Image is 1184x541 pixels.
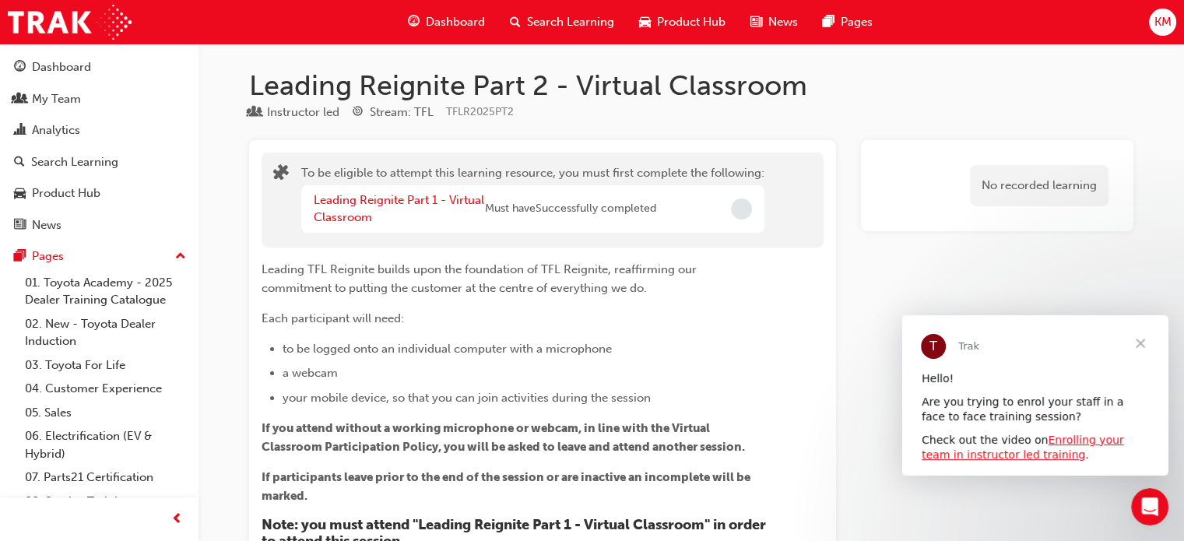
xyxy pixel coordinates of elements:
[902,315,1168,476] iframe: Intercom live chat message
[527,13,614,31] span: Search Learning
[32,248,64,265] div: Pages
[171,510,183,529] span: prev-icon
[6,116,192,145] a: Analytics
[19,271,192,312] a: 01. Toyota Academy - 2025 Dealer Training Catalogue
[19,353,192,378] a: 03. Toyota For Life
[370,104,434,121] div: Stream: TFL
[1149,9,1176,36] button: KM
[14,124,26,138] span: chart-icon
[6,211,192,240] a: News
[32,58,91,76] div: Dashboard
[6,50,192,242] button: DashboardMy TeamAnalyticsSearch LearningProduct HubNews
[273,166,289,184] span: puzzle-icon
[14,187,26,201] span: car-icon
[249,103,339,122] div: Type
[395,6,497,38] a: guage-iconDashboard
[841,13,873,31] span: Pages
[823,12,834,32] span: pages-icon
[731,198,752,220] span: Incomplete
[19,377,192,401] a: 04. Customer Experience
[31,153,118,171] div: Search Learning
[6,53,192,82] a: Dashboard
[970,165,1108,206] div: No recorded learning
[19,401,192,425] a: 05. Sales
[750,12,762,32] span: news-icon
[6,179,192,208] a: Product Hub
[810,6,885,38] a: pages-iconPages
[262,311,404,325] span: Each participant will need:
[19,465,192,490] a: 07. Parts21 Certification
[19,424,192,465] a: 06. Electrification (EV & Hybrid)
[301,164,764,236] div: To be eligible to attempt this learning resource, you must first complete the following:
[627,6,738,38] a: car-iconProduct Hub
[738,6,810,38] a: news-iconNews
[352,103,434,122] div: Stream
[6,85,192,114] a: My Team
[352,106,364,120] span: target-icon
[639,12,651,32] span: car-icon
[1154,13,1171,31] span: KM
[8,5,132,40] img: Trak
[283,366,338,380] span: a webcam
[19,490,192,514] a: 08. Service Training
[1131,488,1168,525] iframe: Intercom live chat
[426,13,485,31] span: Dashboard
[446,105,514,118] span: Learning resource code
[6,242,192,271] button: Pages
[497,6,627,38] a: search-iconSearch Learning
[768,13,798,31] span: News
[14,93,26,107] span: people-icon
[262,262,700,295] span: Leading TFL Reignite builds upon the foundation of TFL Reignite, reaffirming our commitment to pu...
[510,12,521,32] span: search-icon
[14,250,26,264] span: pages-icon
[485,200,656,218] span: Must have Successfully completed
[262,421,745,454] span: If you attend without a working microphone or webcam, in line with the Virtual Classroom Particip...
[14,156,25,170] span: search-icon
[249,106,261,120] span: learningResourceType_INSTRUCTOR_LED-icon
[314,193,484,225] a: Leading Reignite Part 1 - Virtual Classroom
[262,470,753,503] span: If participants leave prior to the end of the session or are inactive an incomplete will be marked.
[14,61,26,75] span: guage-icon
[283,391,651,405] span: your mobile device, so that you can join activities during the session
[32,216,61,234] div: News
[657,13,726,31] span: Product Hub
[32,90,81,108] div: My Team
[283,342,612,356] span: to be logged onto an individual computer with a microphone
[249,69,1133,103] h1: Leading Reignite Part 2 - Virtual Classroom
[32,184,100,202] div: Product Hub
[267,104,339,121] div: Instructor led
[6,148,192,177] a: Search Learning
[19,312,192,353] a: 02. New - Toyota Dealer Induction
[32,121,80,139] div: Analytics
[408,12,420,32] span: guage-icon
[14,219,26,233] span: news-icon
[175,247,186,267] span: up-icon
